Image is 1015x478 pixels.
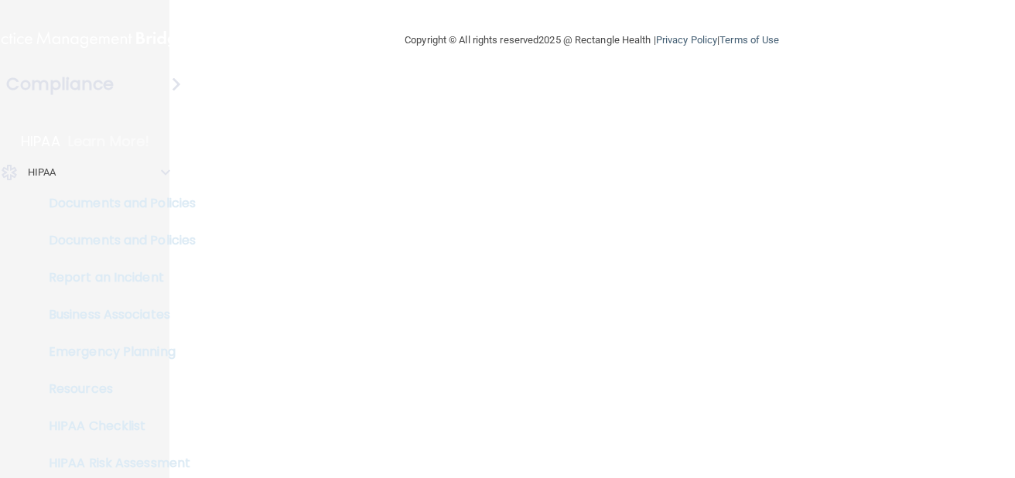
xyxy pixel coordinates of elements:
[10,270,221,285] p: Report an Incident
[10,196,221,211] p: Documents and Policies
[68,132,150,151] p: Learn More!
[10,307,221,323] p: Business Associates
[10,418,221,434] p: HIPAA Checklist
[21,132,60,151] p: HIPAA
[10,344,221,360] p: Emergency Planning
[28,163,56,182] p: HIPAA
[719,34,779,46] a: Terms of Use
[10,233,221,248] p: Documents and Policies
[6,73,114,95] h4: Compliance
[656,34,717,46] a: Privacy Policy
[10,381,221,397] p: Resources
[309,15,874,65] div: Copyright © All rights reserved 2025 @ Rectangle Health | |
[10,456,221,471] p: HIPAA Risk Assessment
